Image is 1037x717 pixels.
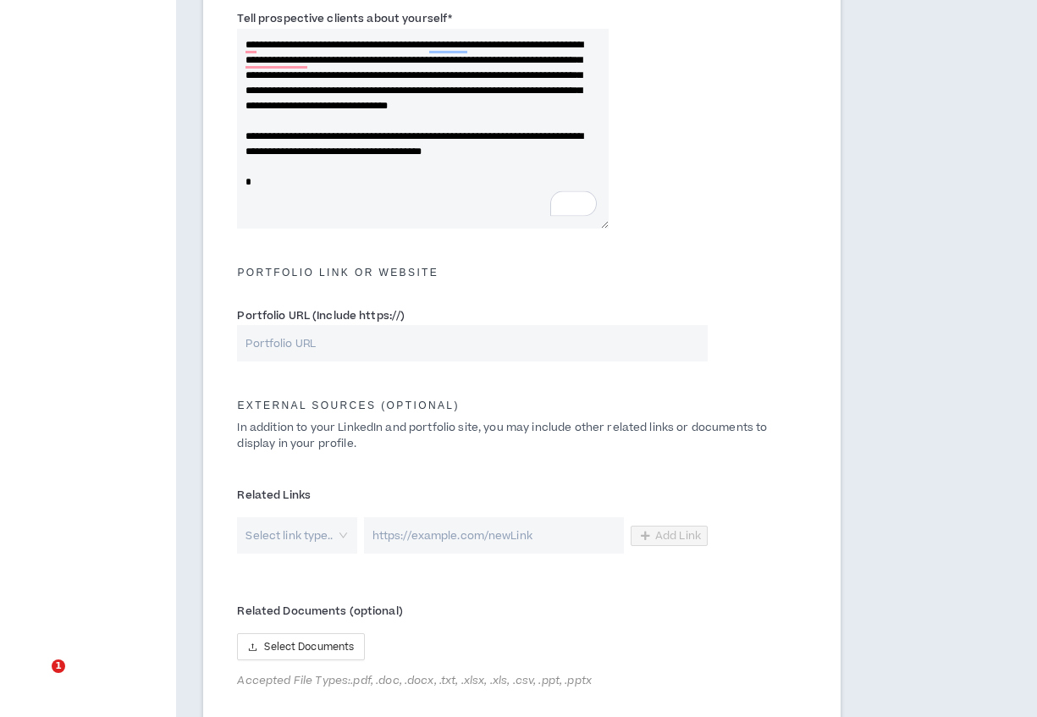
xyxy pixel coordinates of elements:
button: Add Link [631,526,708,546]
span: In addition to your LinkedIn and portfolio site, you may include other related links or documents... [237,420,767,451]
span: upload [248,643,257,652]
span: Accepted File Types: .pdf, .doc, .docx, .txt, .xlsx, .xls, .csv, .ppt, .pptx [237,674,708,687]
input: Portfolio URL [237,325,708,361]
span: Select Documents [264,639,354,655]
h5: External Sources (optional) [224,400,819,411]
span: Related Links [237,488,311,503]
span: Related Documents (optional) [237,604,402,619]
button: uploadSelect Documents [237,633,365,660]
label: Portfolio URL (Include https://) [237,302,405,329]
span: 1 [52,659,65,673]
input: https://example.com/newLink [364,517,624,554]
label: Tell prospective clients about yourself [237,5,452,32]
h5: Portfolio Link or Website [224,267,819,279]
textarea: To enrich screen reader interactions, please activate Accessibility in Grammarly extension settings [237,29,608,229]
iframe: Intercom live chat [17,659,58,700]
